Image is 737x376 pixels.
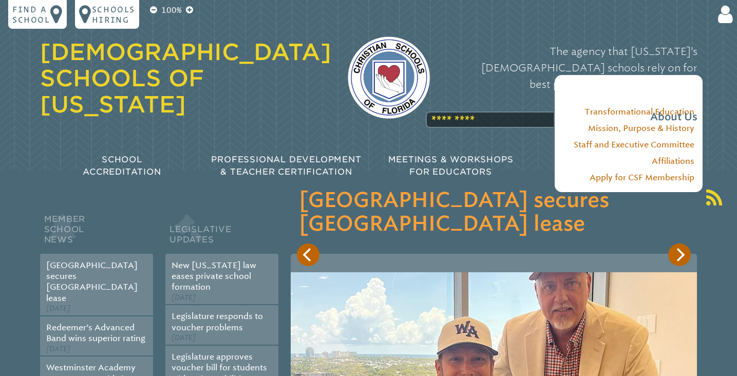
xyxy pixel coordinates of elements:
[446,43,697,125] p: The agency that [US_STATE]’s [DEMOGRAPHIC_DATA] schools rely on for best practices in accreditati...
[590,173,694,182] a: Apply for CSF Membership
[574,140,694,149] a: Staff and Executive Committee
[652,156,694,166] a: Affiliations
[46,260,138,303] a: [GEOGRAPHIC_DATA] secures [GEOGRAPHIC_DATA] lease
[92,4,135,25] p: Schools Hiring
[40,39,331,118] a: [DEMOGRAPHIC_DATA] Schools of [US_STATE]
[40,212,153,254] h2: Member School News
[348,36,430,119] img: csf-logo-web-colors.png
[46,323,145,343] a: Redeemer’s Advanced Band wins superior rating
[650,109,697,125] span: About Us
[297,243,319,266] button: Previous
[159,4,184,16] p: 100%
[165,212,278,254] h2: Legislative Updates
[388,155,514,177] span: Meetings & Workshops for Educators
[46,345,70,353] span: [DATE]
[172,260,256,292] a: New [US_STATE] law eases private school formation
[668,243,691,266] button: Next
[211,155,361,177] span: Professional Development & Teacher Certification
[172,333,196,342] span: [DATE]
[172,293,196,302] span: [DATE]
[12,4,50,25] p: Find a school
[172,311,263,332] a: Legislature responds to voucher problems
[46,304,70,313] span: [DATE]
[299,189,689,236] h3: [GEOGRAPHIC_DATA] secures [GEOGRAPHIC_DATA] lease
[83,155,161,177] span: School Accreditation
